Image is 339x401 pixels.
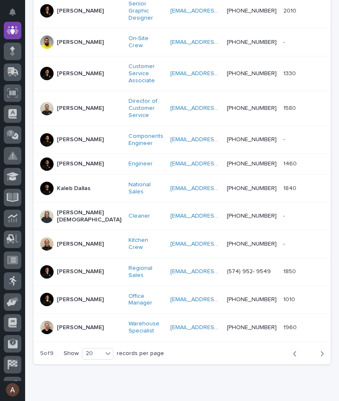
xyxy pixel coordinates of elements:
[117,350,164,357] p: records per page
[128,0,164,21] a: Senior Graphic Designer
[128,98,164,119] a: Director of Customer Service
[227,8,277,14] a: [PHONE_NUMBER]
[227,325,277,330] a: [PHONE_NUMBER]
[57,136,104,143] p: [PERSON_NAME]
[170,161,265,167] a: [EMAIL_ADDRESS][DOMAIN_NAME]
[283,6,298,15] p: 2010
[33,28,331,56] tr: [PERSON_NAME]On-Site Crew [EMAIL_ADDRESS][DOMAIN_NAME] [PHONE_NUMBER]--
[227,185,277,191] a: [PHONE_NUMBER]
[128,133,164,147] a: Components Engineer
[33,230,331,258] tr: [PERSON_NAME]Kitchen Crew [EMAIL_ADDRESS][DOMAIN_NAME] [PHONE_NUMBER]--
[57,160,104,168] p: [PERSON_NAME]
[170,213,265,219] a: [EMAIL_ADDRESS][DOMAIN_NAME]
[57,209,122,223] p: [PERSON_NAME][DEMOGRAPHIC_DATA]
[227,297,277,302] a: [PHONE_NUMBER]
[170,39,265,45] a: [EMAIL_ADDRESS][DOMAIN_NAME]
[128,237,164,251] a: Kitchen Crew
[57,296,104,303] p: [PERSON_NAME]
[4,381,21,398] button: users-avatar
[57,39,104,46] p: [PERSON_NAME]
[227,39,277,45] a: [PHONE_NUMBER]
[283,294,297,303] p: 1010
[170,71,265,76] a: [EMAIL_ADDRESS][DOMAIN_NAME]
[283,37,287,46] p: -
[227,105,277,111] a: [PHONE_NUMBER]
[57,324,104,331] p: [PERSON_NAME]
[170,105,265,111] a: [EMAIL_ADDRESS][DOMAIN_NAME]
[170,241,265,247] a: [EMAIL_ADDRESS][DOMAIN_NAME]
[283,211,287,220] p: -
[283,266,298,275] p: 1850
[227,71,277,76] a: [PHONE_NUMBER]
[128,320,164,335] a: Warehouse Specialist
[57,268,104,275] p: [PERSON_NAME]
[170,325,265,330] a: [EMAIL_ADDRESS][DOMAIN_NAME]
[4,3,21,21] button: Notifications
[283,183,298,192] p: 1840
[33,154,331,175] tr: [PERSON_NAME]Engineer [EMAIL_ADDRESS][DOMAIN_NAME] [PHONE_NUMBER]14601460
[33,91,331,126] tr: [PERSON_NAME]Director of Customer Service [EMAIL_ADDRESS][DOMAIN_NAME] [PHONE_NUMBER]15801580
[170,269,265,274] a: [EMAIL_ADDRESS][DOMAIN_NAME]
[128,160,153,168] a: Engineer
[283,322,298,331] p: 1960
[33,314,331,342] tr: [PERSON_NAME]Warehouse Specialist [EMAIL_ADDRESS][DOMAIN_NAME] [PHONE_NUMBER]19601960
[33,175,331,203] tr: Kaleb DallasNational Sales [EMAIL_ADDRESS][DOMAIN_NAME] [PHONE_NUMBER]18401840
[227,269,271,274] a: (574) 952- 9549
[82,349,103,358] div: 20
[170,297,265,302] a: [EMAIL_ADDRESS][DOMAIN_NAME]
[128,181,164,195] a: National Sales
[33,258,331,286] tr: [PERSON_NAME]Regional Sales [EMAIL_ADDRESS][DOMAIN_NAME] (574) 952- 954918501850
[64,350,79,357] p: Show
[33,286,331,314] tr: [PERSON_NAME]Office Manager [EMAIL_ADDRESS][DOMAIN_NAME] [PHONE_NUMBER]10101010
[227,137,277,142] a: [PHONE_NUMBER]
[286,350,308,358] button: Back
[283,159,298,168] p: 1460
[128,293,164,307] a: Office Manager
[283,135,287,143] p: -
[128,213,150,220] a: Cleaner
[283,69,298,77] p: 1330
[57,105,104,112] p: [PERSON_NAME]
[33,56,331,91] tr: [PERSON_NAME]Customer Service Associate [EMAIL_ADDRESS][DOMAIN_NAME] [PHONE_NUMBER]13301330
[128,35,164,49] a: On-Site Crew
[227,213,277,219] a: [PHONE_NUMBER]
[57,241,104,248] p: [PERSON_NAME]
[170,185,265,191] a: [EMAIL_ADDRESS][DOMAIN_NAME]
[57,8,104,15] p: [PERSON_NAME]
[10,8,21,22] div: Notifications
[170,8,265,14] a: [EMAIL_ADDRESS][DOMAIN_NAME]
[33,343,60,364] p: 5 of 9
[283,239,287,248] p: -
[283,103,298,112] p: 1580
[57,70,104,77] p: [PERSON_NAME]
[33,126,331,154] tr: [PERSON_NAME]Components Engineer [EMAIL_ADDRESS][DOMAIN_NAME] [PHONE_NUMBER]--
[227,241,277,247] a: [PHONE_NUMBER]
[128,63,164,84] a: Customer Service Associate
[170,137,265,142] a: [EMAIL_ADDRESS][DOMAIN_NAME]
[33,202,331,230] tr: [PERSON_NAME][DEMOGRAPHIC_DATA]Cleaner [EMAIL_ADDRESS][DOMAIN_NAME] [PHONE_NUMBER]--
[308,350,331,358] button: Next
[57,185,90,192] p: Kaleb Dallas
[227,161,277,167] a: [PHONE_NUMBER]
[128,265,164,279] a: Regional Sales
